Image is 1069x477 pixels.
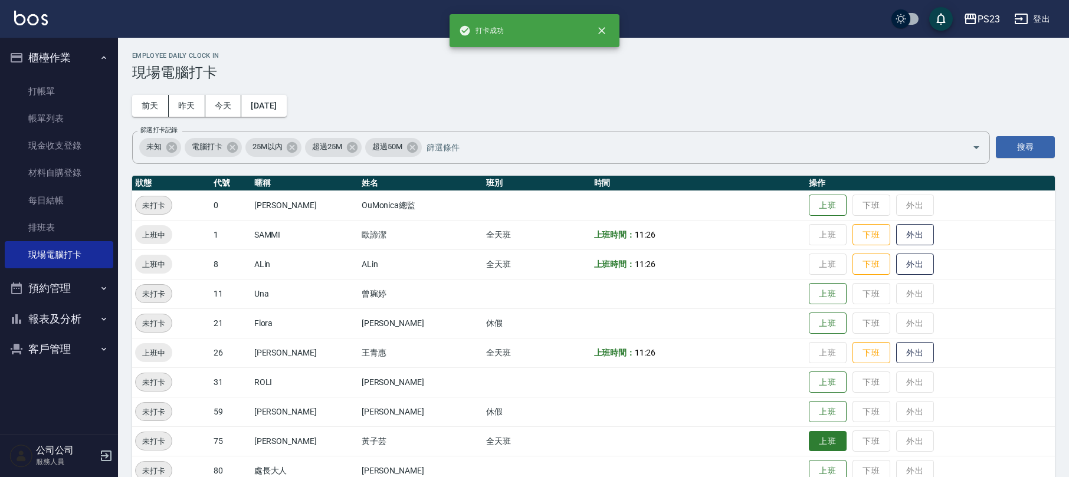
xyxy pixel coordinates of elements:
[929,7,953,31] button: save
[251,367,359,397] td: ROLI
[251,220,359,249] td: SAMMI
[5,241,113,268] a: 現場電腦打卡
[483,220,591,249] td: 全天班
[809,431,847,452] button: 上班
[185,138,242,157] div: 電腦打卡
[245,141,290,153] span: 25M以內
[359,249,484,279] td: ALin
[809,401,847,423] button: 上班
[169,95,205,117] button: 昨天
[591,176,806,191] th: 時間
[5,334,113,364] button: 客戶管理
[132,52,1055,60] h2: Employee Daily Clock In
[211,338,251,367] td: 26
[359,426,484,456] td: 黃子芸
[132,64,1055,81] h3: 現場電腦打卡
[136,199,172,212] span: 未打卡
[359,338,484,367] td: 王青惠
[809,371,847,393] button: 上班
[136,376,172,389] span: 未打卡
[359,367,484,397] td: [PERSON_NAME]
[251,308,359,338] td: Flora
[305,141,349,153] span: 超過25M
[359,176,484,191] th: 姓名
[211,279,251,308] td: 11
[135,229,172,241] span: 上班中
[5,159,113,186] a: 材料自購登錄
[36,456,96,467] p: 服務人員
[140,126,178,134] label: 篩選打卡記錄
[806,176,1055,191] th: 操作
[211,426,251,456] td: 75
[809,283,847,305] button: 上班
[635,259,655,269] span: 11:26
[594,259,635,269] b: 上班時間：
[132,176,211,191] th: 狀態
[211,190,251,220] td: 0
[251,338,359,367] td: [PERSON_NAME]
[5,304,113,334] button: 報表及分析
[359,397,484,426] td: [PERSON_NAME]
[424,137,952,157] input: 篩選條件
[241,95,286,117] button: [DATE]
[14,11,48,25] img: Logo
[978,12,1000,27] div: PS23
[185,141,229,153] span: 電腦打卡
[359,190,484,220] td: OuMonica總監
[136,406,172,418] span: 未打卡
[5,78,113,105] a: 打帳單
[1009,8,1055,30] button: 登出
[967,138,986,157] button: Open
[135,347,172,359] span: 上班中
[959,7,1005,31] button: PS23
[205,95,242,117] button: 今天
[132,95,169,117] button: 前天
[459,25,504,37] span: 打卡成功
[896,224,934,246] button: 外出
[896,254,934,275] button: 外出
[996,136,1055,158] button: 搜尋
[635,348,655,357] span: 11:26
[589,18,615,44] button: close
[135,258,172,271] span: 上班中
[211,220,251,249] td: 1
[211,397,251,426] td: 59
[305,138,362,157] div: 超過25M
[483,338,591,367] td: 全天班
[251,397,359,426] td: [PERSON_NAME]
[251,249,359,279] td: ALin
[211,176,251,191] th: 代號
[594,230,635,239] b: 上班時間：
[359,220,484,249] td: 歐諦潔
[483,176,591,191] th: 班別
[5,214,113,241] a: 排班表
[365,141,409,153] span: 超過50M
[852,342,890,364] button: 下班
[809,195,847,216] button: 上班
[5,273,113,304] button: 預約管理
[5,105,113,132] a: 帳單列表
[5,132,113,159] a: 現金收支登錄
[136,465,172,477] span: 未打卡
[365,138,422,157] div: 超過50M
[36,445,96,456] h5: 公司公司
[211,249,251,279] td: 8
[483,308,591,338] td: 休假
[136,288,172,300] span: 未打卡
[136,317,172,330] span: 未打卡
[635,230,655,239] span: 11:26
[139,138,181,157] div: 未知
[594,348,635,357] b: 上班時間：
[211,367,251,397] td: 31
[359,279,484,308] td: 曾琬婷
[211,308,251,338] td: 21
[809,312,847,334] button: 上班
[251,176,359,191] th: 暱稱
[5,187,113,214] a: 每日結帳
[359,308,484,338] td: [PERSON_NAME]
[5,42,113,73] button: 櫃檯作業
[896,342,934,364] button: 外出
[251,426,359,456] td: [PERSON_NAME]
[483,397,591,426] td: 休假
[136,435,172,448] span: 未打卡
